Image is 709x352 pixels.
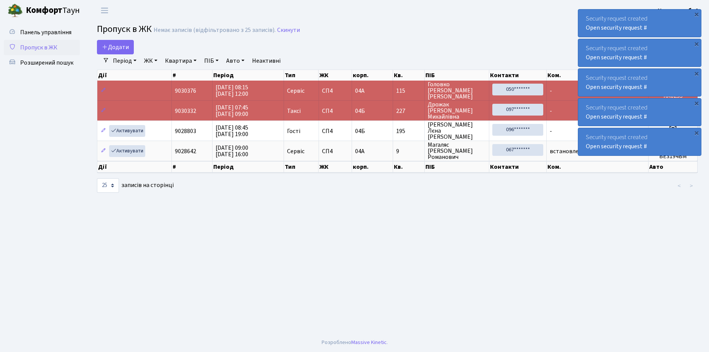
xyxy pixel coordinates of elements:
[110,54,140,67] a: Період
[319,161,352,173] th: ЖК
[428,142,486,160] span: Магаляс [PERSON_NAME] Романович
[425,70,489,81] th: ПІБ
[162,54,200,67] a: Квартира
[97,161,172,173] th: Дії
[352,161,393,173] th: корп.
[578,39,701,67] div: Security request created
[652,153,694,160] h5: ВЕ3194ВМ
[26,4,80,17] span: Таун
[355,147,365,155] span: 04А
[4,25,80,40] a: Панель управління
[102,43,129,51] span: Додати
[428,81,486,100] span: Головко [PERSON_NAME] [PERSON_NAME]
[20,28,71,36] span: Панель управління
[428,101,486,120] span: Дрожак [PERSON_NAME] Михайлівна
[489,161,547,173] th: Контакти
[578,98,701,126] div: Security request created
[20,59,73,67] span: Розширений пошук
[693,10,700,18] div: ×
[428,122,486,140] span: [PERSON_NAME] Лєна [PERSON_NAME]
[216,124,248,138] span: [DATE] 08:45 [DATE] 19:00
[393,70,425,81] th: Кв.
[351,338,387,346] a: Massive Kinetic
[352,70,393,81] th: корп.
[586,113,647,121] a: Open security request #
[355,127,365,135] span: 04Б
[26,4,62,16] b: Комфорт
[97,178,174,193] label: записів на сторінці
[97,178,119,193] select: записів на сторінці
[319,70,352,81] th: ЖК
[322,108,349,114] span: СП4
[8,3,23,18] img: logo.png
[284,161,319,173] th: Тип
[550,107,552,115] span: -
[201,54,222,67] a: ПІБ
[693,70,700,77] div: ×
[693,129,700,136] div: ×
[322,148,349,154] span: СП4
[216,144,248,159] span: [DATE] 09:00 [DATE] 16:00
[578,10,701,37] div: Security request created
[175,107,196,115] span: 9030332
[550,147,614,155] span: встановлення жалюзей
[97,22,152,36] span: Пропуск в ЖК
[141,54,160,67] a: ЖК
[355,107,365,115] span: 04Б
[547,70,649,81] th: Ком.
[97,40,134,54] a: Додати
[287,148,305,154] span: Сервіс
[322,88,349,94] span: СП4
[175,87,196,95] span: 9030376
[649,161,698,173] th: Авто
[154,27,276,34] div: Немає записів (відфільтровано з 25 записів).
[213,70,284,81] th: Період
[172,161,213,173] th: #
[489,70,547,81] th: Контакти
[172,70,213,81] th: #
[287,108,301,114] span: Таксі
[4,40,80,55] a: Пропуск в ЖК
[578,128,701,155] div: Security request created
[287,88,305,94] span: Сервіс
[175,147,196,155] span: 9028642
[287,128,300,134] span: Гості
[284,70,319,81] th: Тип
[396,108,421,114] span: 227
[658,6,700,15] a: Консьєрж б. 4.
[223,54,247,67] a: Авто
[249,54,284,67] a: Неактивні
[20,43,57,52] span: Пропуск в ЖК
[586,83,647,91] a: Open security request #
[550,127,552,135] span: -
[396,128,421,134] span: 195
[95,4,114,17] button: Переключити навігацію
[425,161,489,173] th: ПІБ
[586,53,647,62] a: Open security request #
[216,103,248,118] span: [DATE] 07:45 [DATE] 09:00
[693,40,700,48] div: ×
[586,24,647,32] a: Open security request #
[4,55,80,70] a: Розширений пошук
[393,161,425,173] th: Кв.
[322,338,388,347] div: Розроблено .
[396,148,421,154] span: 9
[693,99,700,107] div: ×
[547,161,649,173] th: Ком.
[550,87,552,95] span: -
[216,83,248,98] span: [DATE] 08:15 [DATE] 12:00
[322,128,349,134] span: СП4
[213,161,284,173] th: Період
[578,69,701,96] div: Security request created
[109,145,145,157] a: Активувати
[109,125,145,137] a: Активувати
[586,142,647,151] a: Open security request #
[97,70,172,81] th: Дії
[175,127,196,135] span: 9028803
[277,27,300,34] a: Скинути
[396,88,421,94] span: 115
[355,87,365,95] span: 04А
